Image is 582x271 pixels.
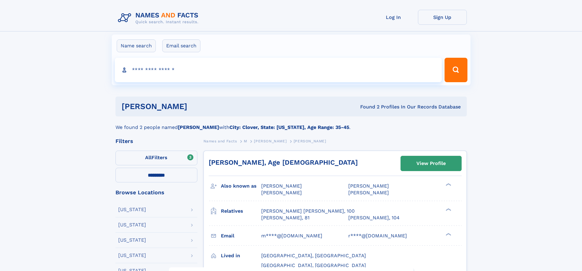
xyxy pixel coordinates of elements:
h1: [PERSON_NAME] [122,103,274,110]
span: [PERSON_NAME] [294,139,326,143]
div: Browse Locations [115,190,197,195]
span: [PERSON_NAME] [348,190,389,196]
span: [PERSON_NAME] [254,139,287,143]
div: Found 2 Profiles In Our Records Database [274,104,461,110]
h3: Relatives [221,206,261,216]
div: View Profile [416,156,446,170]
a: [PERSON_NAME], Age [DEMOGRAPHIC_DATA] [209,159,358,166]
span: All [145,155,152,160]
div: [US_STATE] [118,253,146,258]
div: ❯ [444,232,452,236]
h3: Lived in [221,251,261,261]
a: Log In [369,10,418,25]
label: Name search [117,39,156,52]
h3: Also known as [221,181,261,191]
span: M [244,139,247,143]
span: [PERSON_NAME] [348,183,389,189]
div: Filters [115,138,197,144]
b: City: Clover, State: [US_STATE], Age Range: 35-45 [229,124,349,130]
a: [PERSON_NAME] [254,137,287,145]
div: [US_STATE] [118,238,146,243]
b: [PERSON_NAME] [178,124,219,130]
div: ❯ [444,183,452,187]
div: [US_STATE] [118,222,146,227]
div: ❯ [444,207,452,211]
a: [PERSON_NAME] [PERSON_NAME], 100 [261,208,355,214]
a: [PERSON_NAME], 81 [261,214,309,221]
button: Search Button [445,58,467,82]
a: M [244,137,247,145]
label: Filters [115,151,197,165]
label: Email search [162,39,200,52]
a: Names and Facts [203,137,237,145]
a: View Profile [401,156,461,171]
a: Sign Up [418,10,467,25]
div: We found 2 people named with . [115,116,467,131]
span: [GEOGRAPHIC_DATA], [GEOGRAPHIC_DATA] [261,253,366,258]
span: [PERSON_NAME] [261,183,302,189]
a: [PERSON_NAME], 104 [348,214,400,221]
img: Logo Names and Facts [115,10,203,26]
span: [GEOGRAPHIC_DATA], [GEOGRAPHIC_DATA] [261,262,366,268]
div: [US_STATE] [118,207,146,212]
span: [PERSON_NAME] [261,190,302,196]
h3: Email [221,231,261,241]
input: search input [115,58,442,82]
